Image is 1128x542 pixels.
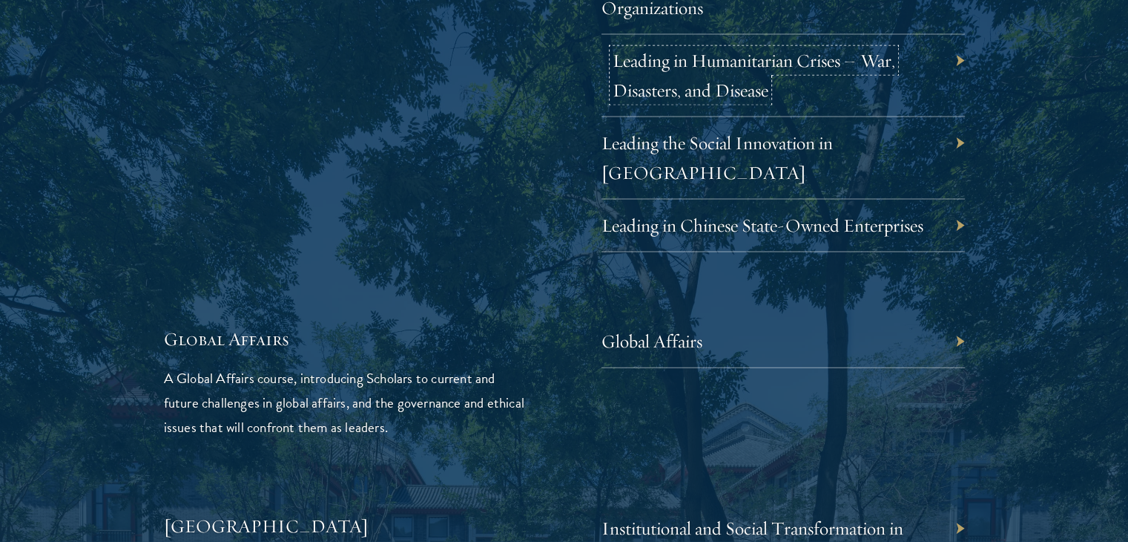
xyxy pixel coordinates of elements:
[601,131,833,184] a: Leading the Social Innovation in [GEOGRAPHIC_DATA]
[601,330,702,353] a: Global Affairs
[164,514,527,539] h5: [GEOGRAPHIC_DATA]
[164,366,527,440] p: A Global Affairs course, introducing Scholars to current and future challenges in global affairs,...
[601,214,923,237] a: Leading in Chinese State-Owned Enterprises
[613,49,895,102] a: Leading in Humanitarian Crises – War, Disasters, and Disease
[164,327,527,352] h5: Global Affairs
